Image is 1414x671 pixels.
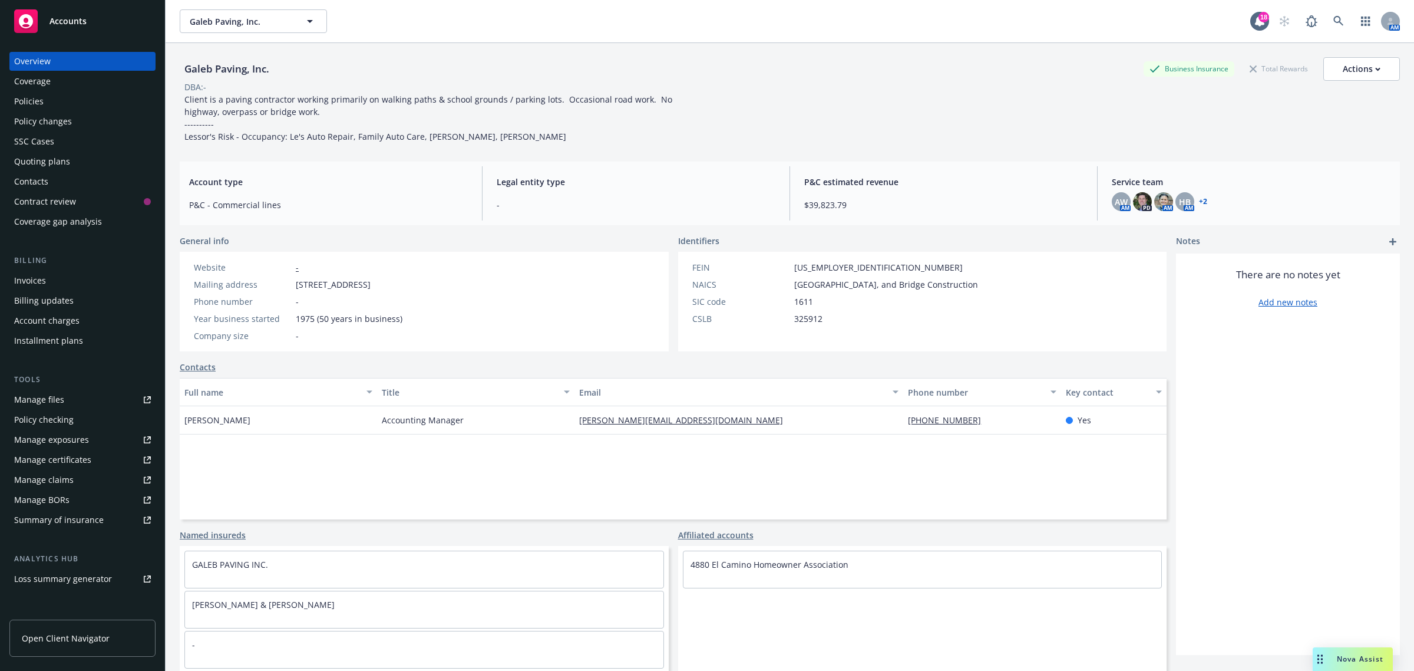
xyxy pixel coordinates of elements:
span: HB [1179,196,1191,208]
div: NAICS [692,278,789,291]
div: Business Insurance [1144,61,1234,76]
div: Manage exposures [14,430,89,449]
div: SIC code [692,295,789,308]
a: [PHONE_NUMBER] [908,415,990,426]
span: 325912 [794,313,822,325]
span: $39,823.79 [804,199,1083,211]
span: AW [1115,196,1128,208]
div: Phone number [908,386,1043,399]
span: 1611 [794,295,813,308]
div: Galeb Paving, Inc. [180,61,274,77]
a: Accounts [9,5,156,38]
a: Manage BORs [9,491,156,509]
span: 1975 (50 years in business) [296,313,402,325]
div: Billing [9,255,156,267]
a: Switch app [1354,9,1377,33]
div: CSLB [692,313,789,325]
a: GALEB PAVING INC. [192,559,268,570]
div: Email [579,386,886,399]
button: Title [377,378,574,406]
div: Invoices [14,271,46,290]
div: Drag to move [1313,647,1327,671]
div: Manage files [14,390,64,409]
div: Quoting plans [14,152,70,171]
span: P&C estimated revenue [804,176,1083,188]
a: Named insureds [180,529,246,541]
div: Tools [9,374,156,386]
div: Manage claims [14,471,74,489]
a: - [296,262,299,273]
span: [GEOGRAPHIC_DATA], and Bridge Construction [794,278,978,291]
a: Manage claims [9,471,156,489]
a: Add new notes [1258,296,1317,308]
a: Manage exposures [9,430,156,449]
a: Affiliated accounts [678,529,754,541]
span: [PERSON_NAME] [184,414,250,426]
div: Company size [194,330,291,342]
a: Contacts [9,172,156,191]
a: Loss summary generator [9,570,156,588]
a: Search [1327,9,1350,33]
div: Policy checking [14,410,74,429]
div: 18 [1258,12,1269,22]
div: Policies [14,92,44,111]
span: Accounting Manager [382,414,464,426]
button: Phone number [903,378,1061,406]
a: Policy checking [9,410,156,429]
span: General info [180,235,229,247]
span: Yes [1078,414,1091,426]
div: Manage BORs [14,491,70,509]
button: Galeb Paving, Inc. [180,9,327,33]
a: Overview [9,52,156,71]
span: Service team [1112,176,1390,188]
div: Actions [1343,58,1380,80]
div: Mailing address [194,278,291,291]
div: Installment plans [14,331,83,350]
div: Manage certificates [14,450,91,469]
a: Account charges [9,311,156,330]
div: Phone number [194,295,291,308]
span: - [296,330,299,342]
a: 4880 El Camino Homeowner Association [691,559,848,570]
span: [US_EMPLOYER_IDENTIFICATION_NUMBER] [794,261,963,274]
span: Open Client Navigator [22,632,110,644]
a: Contract review [9,192,156,211]
a: Coverage [9,72,156,91]
div: Analytics hub [9,553,156,565]
a: [PERSON_NAME] & [PERSON_NAME] [192,599,335,610]
div: Summary of insurance [14,511,104,529]
a: Report a Bug [1300,9,1323,33]
div: Loss summary generator [14,570,112,588]
div: Key contact [1066,386,1149,399]
button: Email [574,378,903,406]
span: Account type [189,176,468,188]
a: +2 [1199,198,1207,205]
span: - [497,199,775,211]
div: SSC Cases [14,132,54,151]
span: Nova Assist [1337,654,1383,664]
span: Legal entity type [497,176,775,188]
div: Coverage gap analysis [14,212,102,231]
span: Client is a paving contractor working primarily on walking paths & school grounds / parking lots.... [184,94,675,142]
a: Policy changes [9,112,156,131]
div: Full name [184,386,359,399]
div: Coverage [14,72,51,91]
img: photo [1133,192,1152,211]
img: photo [1154,192,1173,211]
div: Year business started [194,313,291,325]
div: DBA: - [184,81,206,93]
a: Policies [9,92,156,111]
a: Coverage gap analysis [9,212,156,231]
div: Contacts [14,172,48,191]
a: Invoices [9,271,156,290]
a: SSC Cases [9,132,156,151]
a: Manage files [9,390,156,409]
span: Accounts [49,17,87,26]
div: FEIN [692,261,789,274]
span: Notes [1176,235,1200,249]
span: Identifiers [678,235,719,247]
span: Galeb Paving, Inc. [190,15,292,28]
button: Nova Assist [1313,647,1393,671]
div: Account charges [14,311,80,330]
div: Website [194,261,291,274]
